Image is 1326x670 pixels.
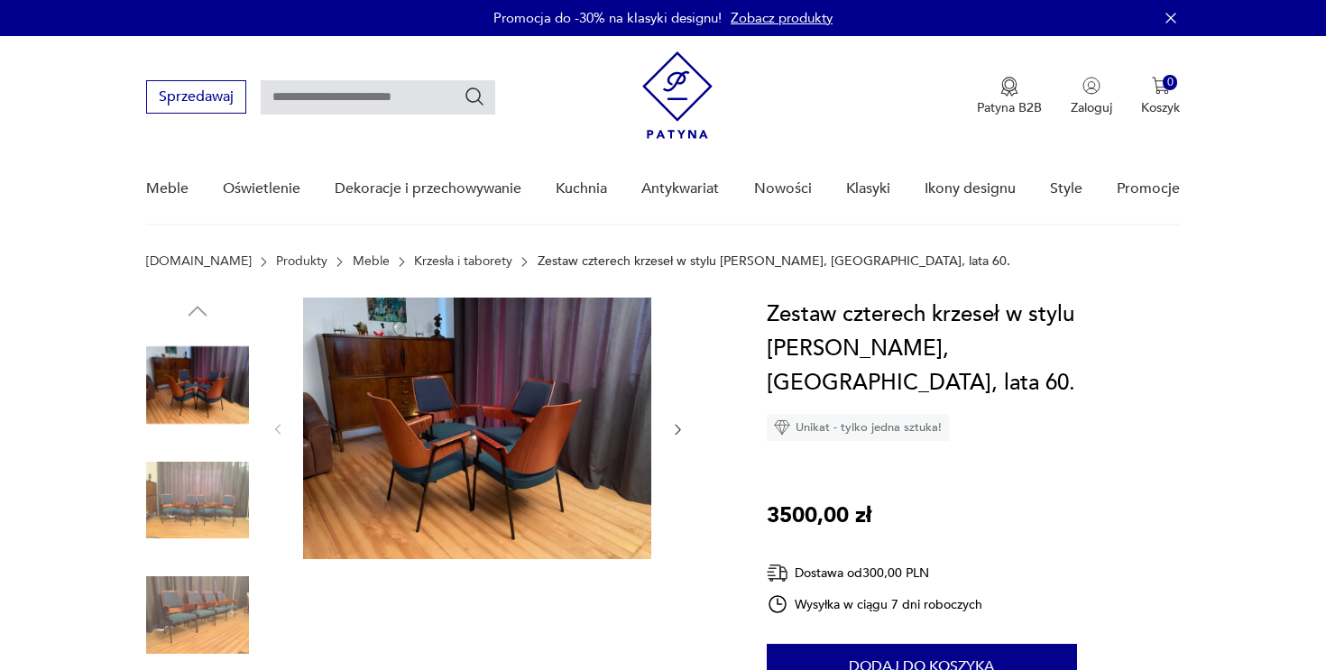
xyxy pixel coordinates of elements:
button: Sprzedawaj [146,80,246,114]
a: Meble [146,154,189,224]
img: Ikona medalu [1000,77,1018,96]
a: Ikona medaluPatyna B2B [977,77,1042,116]
p: Promocja do -30% na klasyki designu! [493,9,722,27]
div: Dostawa od 300,00 PLN [767,562,983,584]
div: Unikat - tylko jedna sztuka! [767,414,949,441]
a: Nowości [754,154,812,224]
button: Szukaj [464,86,485,107]
img: Zdjęcie produktu Zestaw czterech krzeseł w stylu Hanno Von Gustedta, Austria, lata 60. [146,449,249,552]
a: [DOMAIN_NAME] [146,254,252,269]
img: Zdjęcie produktu Zestaw czterech krzeseł w stylu Hanno Von Gustedta, Austria, lata 60. [146,564,249,666]
p: Patyna B2B [977,99,1042,116]
p: Zestaw czterech krzeseł w stylu [PERSON_NAME], [GEOGRAPHIC_DATA], lata 60. [538,254,1010,269]
img: Zdjęcie produktu Zestaw czterech krzeseł w stylu Hanno Von Gustedta, Austria, lata 60. [303,298,651,559]
a: Oświetlenie [223,154,300,224]
div: 0 [1163,75,1178,90]
img: Ikona diamentu [774,419,790,436]
p: Koszyk [1141,99,1180,116]
img: Zdjęcie produktu Zestaw czterech krzeseł w stylu Hanno Von Gustedta, Austria, lata 60. [146,334,249,436]
a: Kuchnia [556,154,607,224]
img: Ikona dostawy [767,562,788,584]
a: Dekoracje i przechowywanie [335,154,521,224]
img: Ikona koszyka [1152,77,1170,95]
a: Antykwariat [641,154,719,224]
button: 0Koszyk [1141,77,1180,116]
a: Klasyki [846,154,890,224]
a: Style [1050,154,1082,224]
p: 3500,00 zł [767,499,871,533]
a: Promocje [1117,154,1180,224]
p: Zaloguj [1071,99,1112,116]
a: Ikony designu [925,154,1016,224]
a: Krzesła i taborety [414,254,512,269]
a: Produkty [276,254,327,269]
div: Wysyłka w ciągu 7 dni roboczych [767,593,983,615]
img: Patyna - sklep z meblami i dekoracjami vintage [642,51,713,139]
a: Sprzedawaj [146,92,246,105]
button: Zaloguj [1071,77,1112,116]
a: Meble [353,254,390,269]
img: Ikonka użytkownika [1082,77,1100,95]
a: Zobacz produkty [731,9,833,27]
button: Patyna B2B [977,77,1042,116]
h1: Zestaw czterech krzeseł w stylu [PERSON_NAME], [GEOGRAPHIC_DATA], lata 60. [767,298,1181,400]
